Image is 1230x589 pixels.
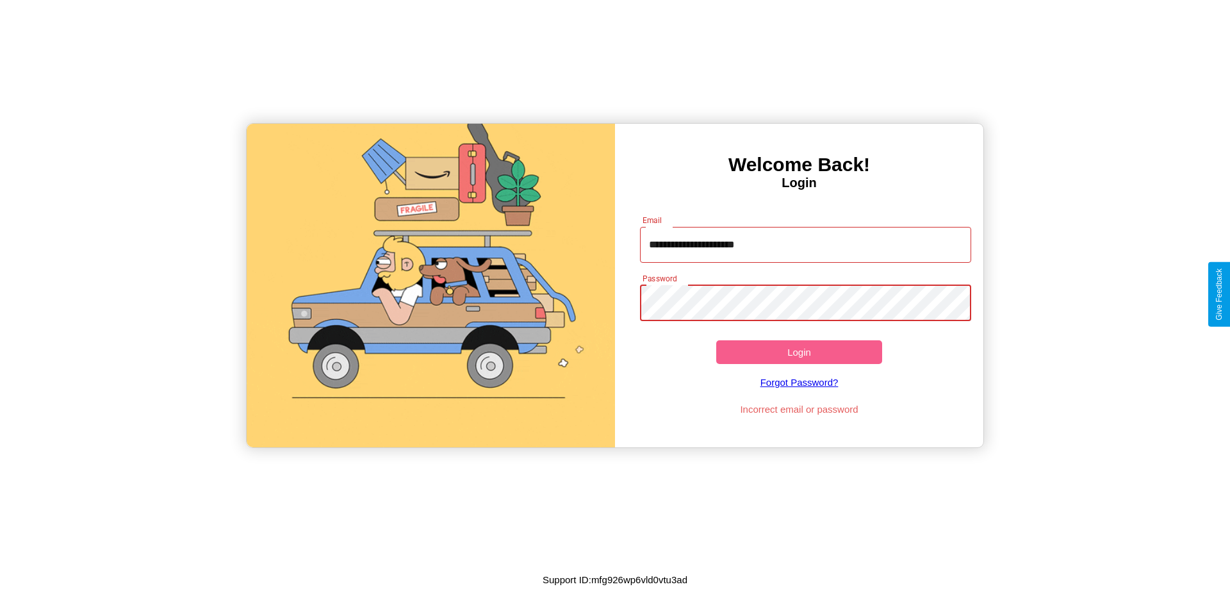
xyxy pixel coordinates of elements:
label: Email [643,215,662,226]
h4: Login [615,176,983,190]
div: Give Feedback [1215,269,1224,320]
p: Incorrect email or password [634,401,965,418]
img: gif [247,124,615,447]
button: Login [716,340,882,364]
a: Forgot Password? [634,364,965,401]
p: Support ID: mfg926wp6vld0vtu3ad [543,571,687,588]
h3: Welcome Back! [615,154,983,176]
label: Password [643,273,676,284]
